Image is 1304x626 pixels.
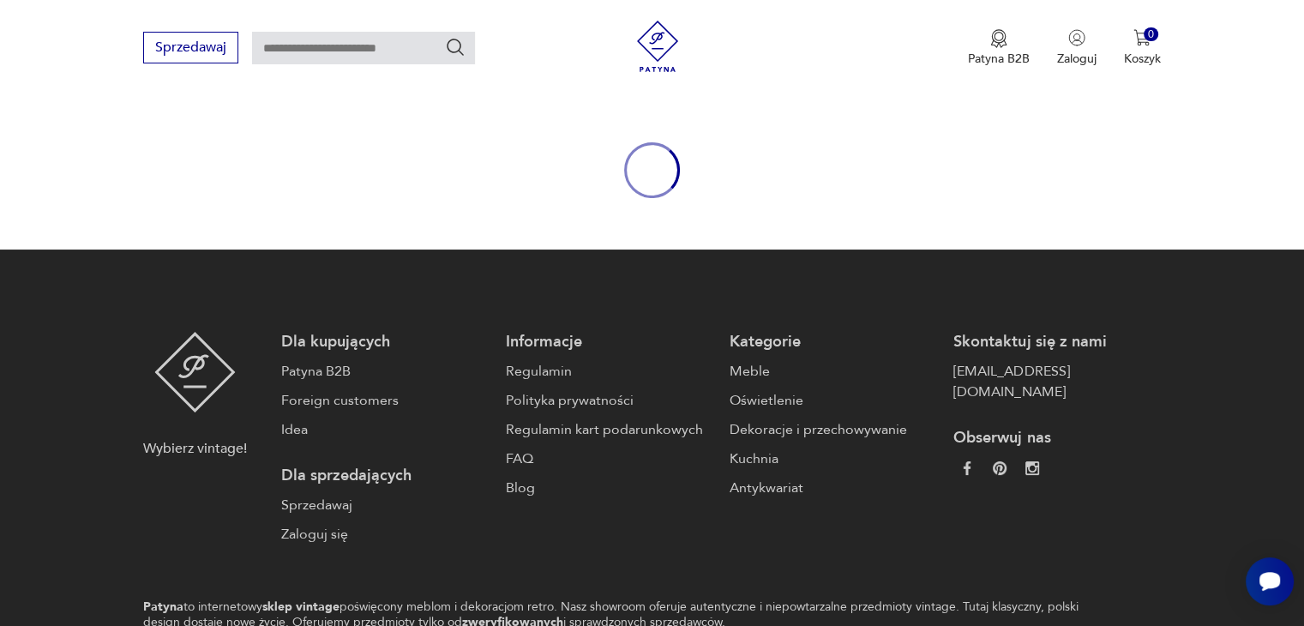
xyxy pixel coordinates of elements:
[1025,461,1039,475] img: c2fd9cf7f39615d9d6839a72ae8e59e5.webp
[506,478,712,498] a: Blog
[506,332,712,352] p: Informacje
[1144,27,1158,42] div: 0
[730,478,936,498] a: Antykwariat
[730,390,936,411] a: Oświetlenie
[281,419,488,440] a: Idea
[632,21,683,72] img: Patyna - sklep z meblami i dekoracjami vintage
[1124,51,1161,67] p: Koszyk
[143,43,238,55] a: Sprzedawaj
[993,461,1007,475] img: 37d27d81a828e637adc9f9cb2e3d3a8a.webp
[281,524,488,545] a: Zaloguj się
[281,361,488,382] a: Patyna B2B
[1057,51,1097,67] p: Zaloguj
[281,466,488,486] p: Dla sprzedających
[143,599,183,615] strong: Patyna
[968,29,1030,67] button: Patyna B2B
[960,461,974,475] img: da9060093f698e4c3cedc1453eec5031.webp
[506,361,712,382] a: Regulamin
[281,390,488,411] a: Foreign customers
[1133,29,1151,46] img: Ikona koszyka
[262,599,340,615] strong: sklep vintage
[154,332,236,412] img: Patyna - sklep z meblami i dekoracjami vintage
[730,448,936,469] a: Kuchnia
[953,428,1160,448] p: Obserwuj nas
[506,390,712,411] a: Polityka prywatności
[143,438,247,459] p: Wybierz vintage!
[506,448,712,469] a: FAQ
[730,361,936,382] a: Meble
[968,51,1030,67] p: Patyna B2B
[1057,29,1097,67] button: Zaloguj
[953,361,1160,402] a: [EMAIL_ADDRESS][DOMAIN_NAME]
[506,419,712,440] a: Regulamin kart podarunkowych
[281,332,488,352] p: Dla kupujących
[445,37,466,57] button: Szukaj
[730,332,936,352] p: Kategorie
[1068,29,1085,46] img: Ikonka użytkownika
[1124,29,1161,67] button: 0Koszyk
[281,495,488,515] a: Sprzedawaj
[953,332,1160,352] p: Skontaktuj się z nami
[730,419,936,440] a: Dekoracje i przechowywanie
[968,29,1030,67] a: Ikona medaluPatyna B2B
[143,32,238,63] button: Sprzedawaj
[1246,557,1294,605] iframe: Smartsupp widget button
[990,29,1007,48] img: Ikona medalu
